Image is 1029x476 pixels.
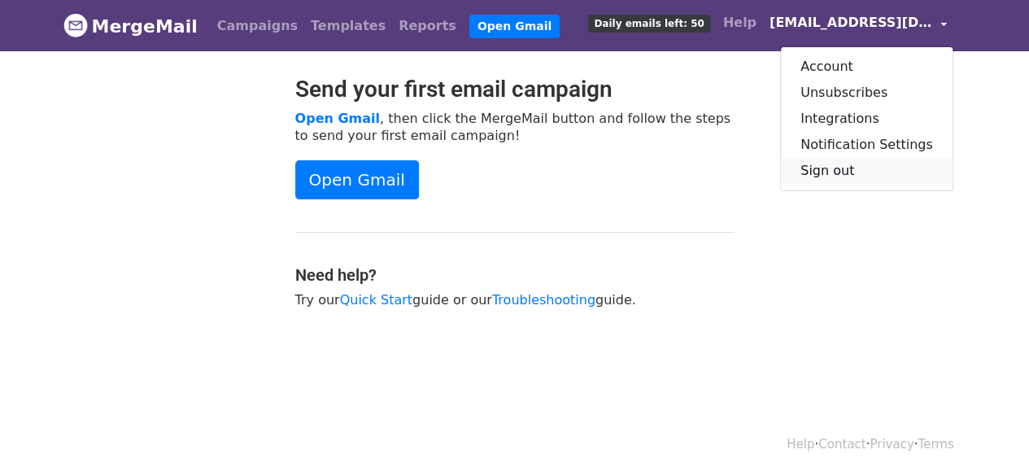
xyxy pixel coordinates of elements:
span: [EMAIL_ADDRESS][DOMAIN_NAME] [770,13,932,33]
a: Quick Start [340,292,412,308]
a: Troubleshooting [492,292,595,308]
a: [EMAIL_ADDRESS][DOMAIN_NAME] [763,7,953,45]
a: Open Gmail [295,111,380,126]
p: Try our guide or our guide. [295,291,735,308]
span: Daily emails left: 50 [588,15,709,33]
a: Unsubscribes [781,80,953,106]
a: Campaigns [211,10,304,42]
a: Open Gmail [469,15,560,38]
img: MergeMail logo [63,13,88,37]
a: Sign out [781,158,953,184]
a: Contact [818,437,865,452]
a: MergeMail [63,9,198,43]
p: , then click the MergeMail button and follow the steps to send your first email campaign! [295,110,735,144]
a: Privacy [870,437,913,452]
h2: Send your first email campaign [295,76,735,103]
a: Reports [392,10,463,42]
a: Templates [304,10,392,42]
div: [EMAIL_ADDRESS][DOMAIN_NAME] [780,46,953,191]
a: Help [787,437,814,452]
a: Notification Settings [781,132,953,158]
a: Help [717,7,763,39]
a: Account [781,54,953,80]
a: Integrations [781,106,953,132]
a: Terms [918,437,953,452]
a: Open Gmail [295,160,419,199]
iframe: Chat Widget [948,398,1029,476]
a: Daily emails left: 50 [582,7,716,39]
h4: Need help? [295,265,735,285]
